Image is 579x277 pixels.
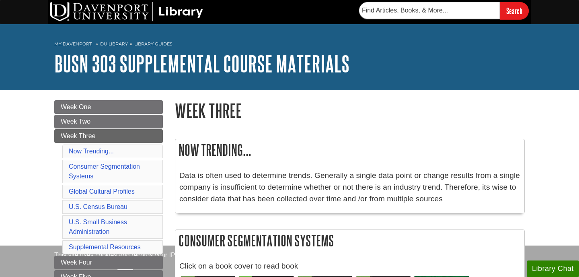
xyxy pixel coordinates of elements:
h1: Week Three [175,100,525,121]
input: Search [500,2,529,19]
a: Week Three [54,129,163,143]
button: Library Chat [527,260,579,277]
img: DU Library [50,2,203,21]
span: Week One [61,103,91,110]
h2: Consumer Segmentation Systems [175,230,524,251]
span: Week Four [61,259,92,266]
a: Week Four [54,256,163,269]
a: Supplemental Resources [69,244,141,250]
a: Library Guides [134,41,172,47]
a: Consumer Segmentation Systems [69,163,140,180]
a: DU Library [100,41,128,47]
input: Find Articles, Books, & More... [359,2,500,19]
a: My Davenport [54,41,92,48]
a: Week Two [54,115,163,128]
a: U.S. Small Business Administration [69,219,127,235]
a: Global Cultural Profiles [69,188,135,195]
p: Data is often used to determine trends. Generally a single data point or change results from a si... [179,170,520,205]
h2: Now Trending... [175,139,524,161]
a: U.S. Census Bureau [69,203,127,210]
span: Week Three [61,132,96,139]
span: Week Two [61,118,90,125]
a: Now Trending... [69,148,114,155]
a: Week One [54,100,163,114]
p: Click on a book cover to read book [179,260,520,272]
form: Searches DU Library's articles, books, and more [359,2,529,19]
nav: breadcrumb [54,39,525,52]
a: BUSN 303 Supplemental Course Materials [54,51,349,76]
